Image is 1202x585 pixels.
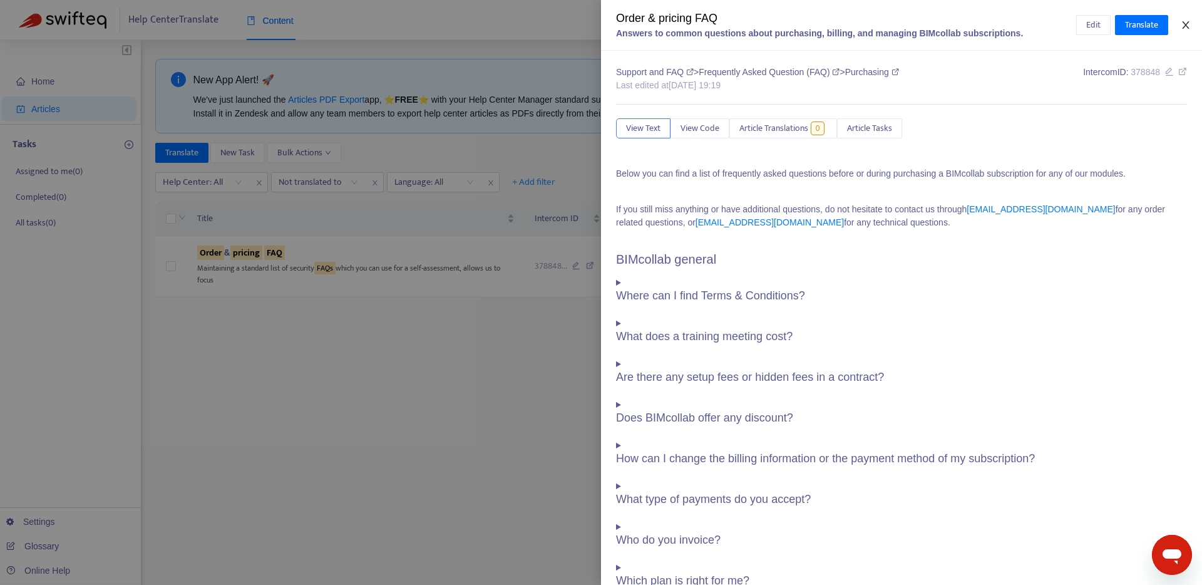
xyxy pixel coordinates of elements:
span: View Text [626,122,660,135]
summary: What does a training meeting cost? [616,317,1187,344]
h3: What type of payments do you accept? [616,493,1187,507]
summary: Does BIMcollab offer any discount? [616,398,1187,425]
span: Translate [1125,18,1158,32]
summary: What type of payments do you accept? [616,480,1187,507]
span: View Code [681,122,719,135]
p: If you still miss anything or have additional questions, do not hesitate to contact us through fo... [616,203,1187,242]
span: Article Translations [739,122,808,135]
summary: Who do you invoice? [616,520,1187,547]
h3: Where can I find Terms & Conditions? [616,289,1187,303]
p: Below you can find a list of frequently asked questions before or during purchasing a BIMcollab s... [616,167,1187,194]
h2: BIMcollab general [616,252,1187,267]
span: 0 [811,122,825,135]
span: close [1181,20,1191,30]
h3: Are there any setup fees or hidden fees in a contract? [616,371,1187,385]
div: Intercom ID: [1083,66,1187,92]
span: Purchasing [845,67,899,77]
h3: How can I change the billing information or the payment method of my subscription? [616,452,1187,466]
button: Article Translations0 [729,118,837,138]
span: Article Tasks [847,122,892,135]
a: [EMAIL_ADDRESS][DOMAIN_NAME] [696,217,844,227]
button: View Code [670,118,729,138]
button: Article Tasks [837,118,902,138]
button: View Text [616,118,670,138]
span: 378848 [1131,67,1160,77]
iframe: Button to launch messaging window [1152,535,1192,575]
h3: What does a training meeting cost? [616,330,1187,344]
a: [EMAIL_ADDRESS][DOMAIN_NAME] [967,204,1115,214]
div: Order & pricing FAQ [616,10,1076,27]
summary: How can I change the billing information or the payment method of my subscription? [616,439,1187,466]
h3: Who do you invoice? [616,534,1187,547]
span: Support and FAQ > [616,67,699,77]
summary: Are there any setup fees or hidden fees in a contract? [616,358,1187,385]
button: Close [1177,19,1194,31]
div: Last edited at [DATE] 19:19 [616,79,899,92]
span: Edit [1086,18,1101,32]
summary: Where can I find Terms & Conditions? [616,276,1187,303]
button: Translate [1115,15,1168,35]
button: Edit [1076,15,1111,35]
span: Frequently Asked Question (FAQ) > [699,67,845,77]
h3: Does BIMcollab offer any discount? [616,412,1187,425]
div: Answers to common questions about purchasing, billing, and managing BIMcollab subscriptions. [616,27,1076,40]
